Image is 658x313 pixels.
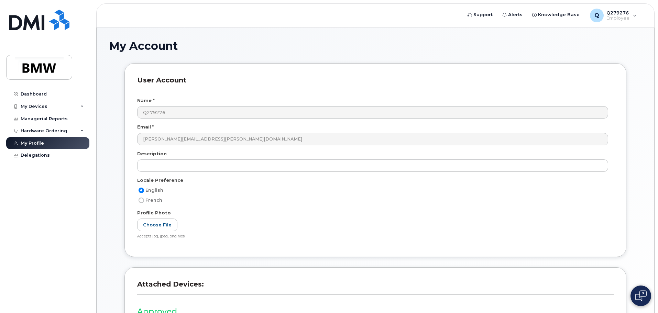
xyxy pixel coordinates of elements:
input: English [139,188,144,193]
label: Locale Preference [137,177,183,183]
img: Open chat [635,290,647,301]
div: Accepts jpg, jpeg, png files [137,234,608,239]
h3: User Account [137,76,614,91]
h3: Attached Devices: [137,280,614,295]
label: Email * [137,124,154,130]
h1: My Account [109,40,642,52]
input: French [139,198,144,203]
label: Profile Photo [137,210,171,216]
label: Description [137,150,167,157]
span: English [145,188,163,193]
label: Name * [137,97,155,104]
span: French [145,198,162,203]
label: Choose File [137,219,177,231]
